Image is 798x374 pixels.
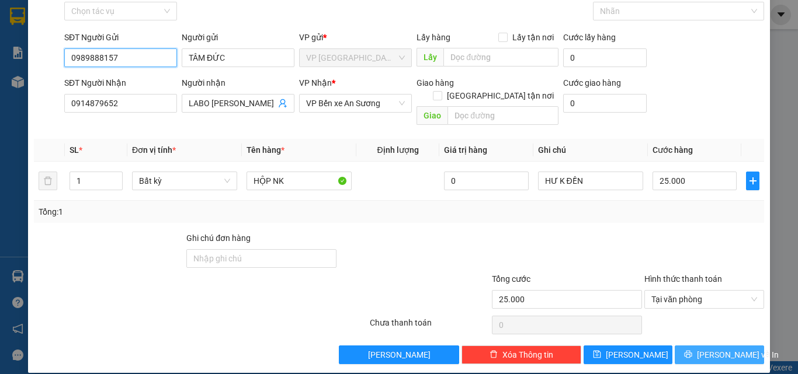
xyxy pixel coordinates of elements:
button: deleteXóa Thông tin [462,345,581,364]
div: SĐT Người Nhận [64,76,177,89]
input: Dọc đường [443,48,558,67]
span: Cước hàng [653,145,693,155]
span: [GEOGRAPHIC_DATA] tận nơi [442,89,558,102]
span: Định lượng [377,145,418,155]
span: VP Nhận [299,78,332,88]
span: user-add [278,99,287,108]
span: Hotline: 19001152 [92,52,143,59]
span: Lấy hàng [417,33,450,42]
input: Cước giao hàng [563,94,647,113]
span: Bến xe [GEOGRAPHIC_DATA] [92,19,157,33]
span: [PERSON_NAME]: [4,75,122,82]
input: Cước lấy hàng [563,48,647,67]
button: [PERSON_NAME] [339,345,459,364]
button: plus [746,172,759,190]
span: delete [490,350,498,359]
span: ----------------------------------------- [32,63,143,72]
img: logo [4,7,56,58]
label: Ghi chú đơn hàng [186,233,251,243]
label: Hình thức thanh toán [644,274,722,284]
input: Dọc đường [447,106,558,125]
label: Cước lấy hàng [563,33,616,42]
span: [PERSON_NAME] [606,348,668,361]
span: SL [70,145,79,155]
span: VP Tân Biên [306,49,405,67]
input: VD: Bàn, Ghế [247,172,352,190]
span: VP Bến xe An Sương [306,95,405,112]
span: VPTB1309250005 [58,74,123,83]
span: printer [684,350,692,359]
span: 01 Võ Văn Truyện, KP.1, Phường 2 [92,35,161,50]
span: Giá trị hàng [444,145,487,155]
input: 0 [444,172,528,190]
span: Tên hàng [247,145,284,155]
span: Giao hàng [417,78,454,88]
strong: ĐỒNG PHƯỚC [92,6,160,16]
span: Xóa Thông tin [502,348,553,361]
span: [PERSON_NAME] và In [697,348,779,361]
input: Ghi Chú [538,172,643,190]
span: Tổng cước [492,274,530,284]
button: delete [39,172,57,190]
button: printer[PERSON_NAME] và In [675,345,764,364]
span: [PERSON_NAME] [368,348,431,361]
span: In ngày: [4,85,71,92]
span: Giao [417,106,447,125]
div: Tổng: 1 [39,205,309,218]
span: Tại văn phòng [651,291,757,308]
div: VP gửi [299,31,412,44]
span: 09:06:05 [DATE] [26,85,71,92]
th: Ghi chú [533,139,648,162]
span: save [593,350,601,359]
span: plus [747,176,759,186]
div: SĐT Người Gửi [64,31,177,44]
div: Chưa thanh toán [369,316,491,337]
span: Bất kỳ [139,172,230,190]
span: Lấy [417,48,443,67]
input: Ghi chú đơn hàng [186,249,336,268]
div: Người gửi [182,31,294,44]
button: save[PERSON_NAME] [584,345,673,364]
label: Cước giao hàng [563,78,621,88]
div: Người nhận [182,76,294,89]
span: Lấy tận nơi [508,31,558,44]
span: Đơn vị tính [132,145,176,155]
